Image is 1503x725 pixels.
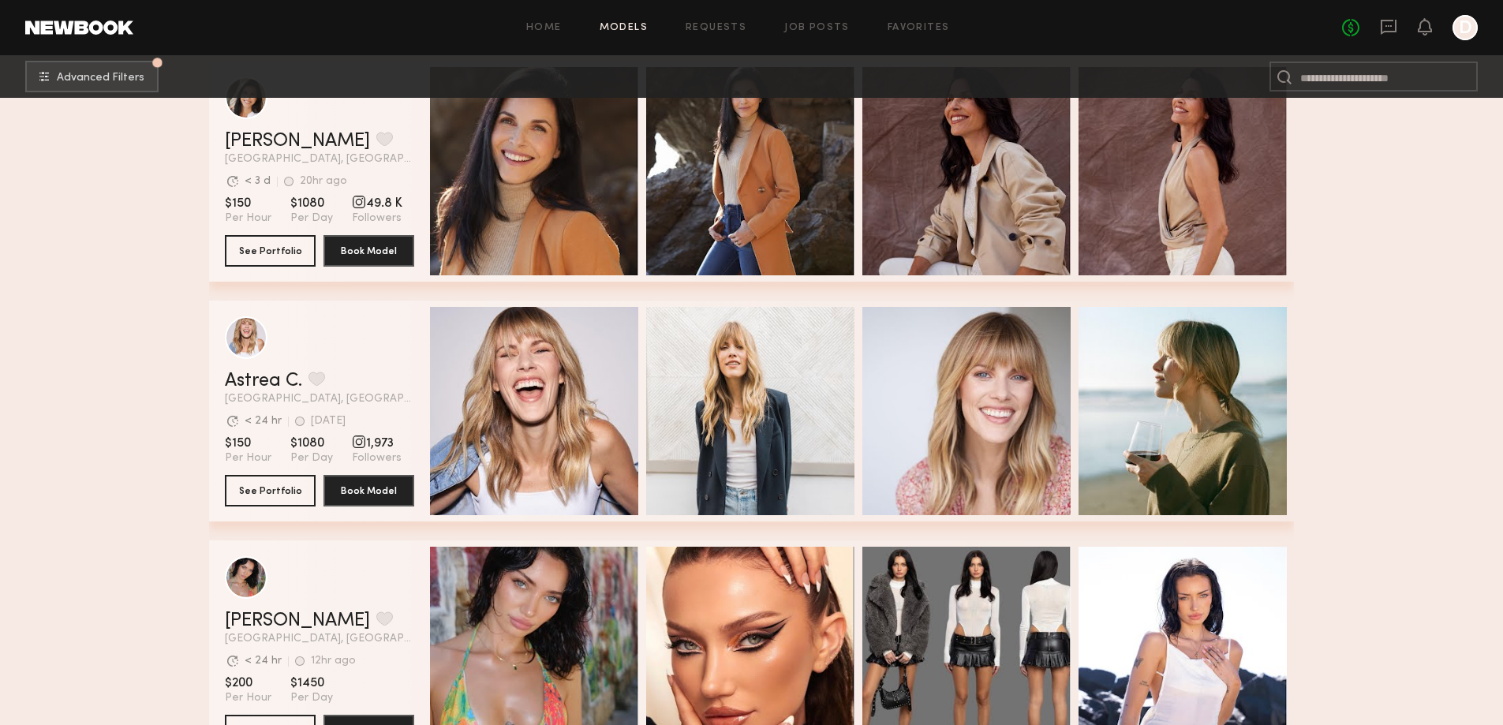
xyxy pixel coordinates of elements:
span: Advanced Filters [57,73,144,84]
span: 1,973 [352,435,402,451]
div: [DATE] [311,416,346,427]
button: Book Model [323,475,414,506]
button: See Portfolio [225,475,316,506]
span: 49.8 K [352,196,402,211]
a: Astrea C. [225,372,302,391]
span: [GEOGRAPHIC_DATA], [GEOGRAPHIC_DATA] [225,633,414,645]
button: Advanced Filters [25,61,159,92]
div: < 3 d [245,176,271,187]
span: Followers [352,451,402,465]
a: Models [600,23,648,33]
span: Per Hour [225,451,271,465]
a: Requests [686,23,746,33]
div: 12hr ago [311,656,356,667]
button: Book Model [323,235,414,267]
a: D [1453,15,1478,40]
span: Followers [352,211,402,226]
button: See Portfolio [225,235,316,267]
div: < 24 hr [245,656,282,667]
span: $150 [225,435,271,451]
a: Job Posts [784,23,850,33]
span: $1080 [290,435,333,451]
span: $1450 [290,675,333,691]
a: [PERSON_NAME] [225,132,370,151]
a: Home [526,23,562,33]
span: [GEOGRAPHIC_DATA], [GEOGRAPHIC_DATA] [225,154,414,165]
span: Per Day [290,691,333,705]
span: Per Hour [225,691,271,705]
a: Favorites [888,23,950,33]
div: < 24 hr [245,416,282,427]
div: 20hr ago [300,176,347,187]
span: [GEOGRAPHIC_DATA], [GEOGRAPHIC_DATA] [225,394,414,405]
a: [PERSON_NAME] [225,611,370,630]
span: $200 [225,675,271,691]
span: $1080 [290,196,333,211]
span: Per Day [290,211,333,226]
span: Per Hour [225,211,271,226]
span: Per Day [290,451,333,465]
span: $150 [225,196,271,211]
